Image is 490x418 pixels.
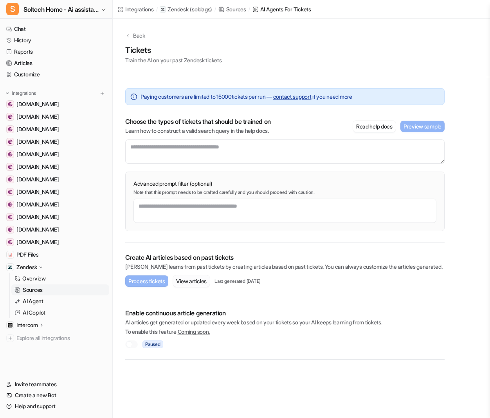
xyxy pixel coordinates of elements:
[125,127,271,135] p: Learn how to construct a valid search query in the help docs.
[16,188,59,196] span: [DOMAIN_NAME]
[125,44,222,56] h1: Tickets
[5,90,10,96] img: expand menu
[23,4,99,15] span: Soltech Home - Ai assistant
[6,334,14,342] img: explore all integrations
[3,35,109,46] a: History
[3,69,109,80] a: Customize
[3,212,109,223] a: www.enequi.com[DOMAIN_NAME]
[3,89,38,97] button: Integrations
[16,163,59,171] span: [DOMAIN_NAME]
[11,284,109,295] a: Sources
[6,3,19,15] span: S
[353,121,396,132] button: Read help docs
[11,307,109,318] a: AI Copilot
[8,265,13,270] img: Zendesk
[249,6,250,13] span: /
[156,6,158,13] span: /
[3,224,109,235] a: partner.enequi.com[DOMAIN_NAME]
[8,202,13,207] img: www.riksdagen.se
[3,46,109,57] a: Reports
[8,139,13,144] img: www.ellevio.se
[3,249,109,260] a: PDF FilesPDF Files
[3,24,109,34] a: Chat
[190,5,212,13] p: ( soldags )
[3,333,109,344] a: Explore all integrations
[214,278,261,284] p: Last generated [DATE]
[11,296,109,307] a: AI Agent
[16,150,59,158] span: [DOMAIN_NAME]
[3,199,109,210] a: www.riksdagen.se[DOMAIN_NAME]
[16,201,59,208] span: [DOMAIN_NAME]
[23,309,45,317] p: AI Copilot
[8,177,13,182] img: sso.ellevio.se
[16,176,59,183] span: [DOMAIN_NAME]
[178,328,210,335] span: Coming soon.
[133,189,436,195] p: Note that this prompt needs to be crafted carefully and you should proceed with caution.
[8,102,13,107] img: solis-service.solisinverters.com
[125,118,271,125] p: Choose the types of tickets that should be trained on
[133,180,436,188] p: Advanced prompt filter (optional)
[8,190,13,194] img: www.konsumentverket.se
[8,114,13,119] img: soltechhome.se
[125,5,154,13] div: Integrations
[3,149,109,160] a: www.vattenfall.se[DOMAIN_NAME]
[8,323,13,328] img: Intercom
[125,328,445,336] p: To enable this feature
[3,161,109,172] a: accounts.vattenfall.se[DOMAIN_NAME]
[16,251,38,259] span: PDF Files
[12,90,36,96] p: Integrations
[141,92,352,101] span: Paying customers are limited to 15000 tickets per run — if you need more
[16,213,59,221] span: [DOMAIN_NAME]
[3,390,109,401] a: Create a new Bot
[16,138,59,146] span: [DOMAIN_NAME]
[16,100,59,108] span: [DOMAIN_NAME]
[99,90,105,96] img: menu_add.svg
[226,5,246,13] div: Sources
[11,273,109,284] a: Overview
[125,309,445,317] p: Enable continuous article generation
[3,401,109,412] a: Help and support
[16,263,37,271] p: Zendesk
[8,215,13,219] img: www.enequi.com
[125,56,222,64] p: Train the AI on your past Zendesk tickets
[142,340,163,348] span: Paused
[273,93,312,100] a: contact support
[8,165,13,169] img: accounts.vattenfall.se
[3,111,109,122] a: soltechhome.se[DOMAIN_NAME]
[133,31,145,40] p: Back
[3,136,109,147] a: www.ellevio.se[DOMAIN_NAME]
[125,318,445,326] p: AI articles get generated or updated every week based on your tickets so your AI keeps learning f...
[125,275,168,287] button: Process tickets
[8,252,13,257] img: PDF Files
[3,379,109,390] a: Invite teammates
[3,186,109,197] a: www.konsumentverket.se[DOMAIN_NAME]
[3,99,109,110] a: solis-service.solisinverters.com[DOMAIN_NAME]
[3,58,109,69] a: Articles
[218,5,246,13] a: Sources
[214,6,216,13] span: /
[3,174,109,185] a: sso.ellevio.se[DOMAIN_NAME]
[117,5,154,13] a: Integrations
[125,253,445,261] p: Create AI articles based on past tickets
[16,125,59,133] span: [DOMAIN_NAME]
[16,321,38,329] p: Intercom
[3,237,109,248] a: www.solisinverters.com[DOMAIN_NAME]
[173,275,210,287] button: View articles
[16,332,106,344] span: Explore all integrations
[23,297,43,305] p: AI Agent
[260,5,311,13] div: AI Agents for tickets
[8,240,13,244] img: www.solisinverters.com
[8,152,13,157] img: www.vattenfall.se
[8,127,13,132] img: www.checkwatt.se
[16,226,59,233] span: [DOMAIN_NAME]
[22,275,46,282] p: Overview
[8,227,13,232] img: partner.enequi.com
[125,263,445,271] p: [PERSON_NAME] learns from past tickets by creating articles based on past tickets. You can always...
[16,113,59,121] span: [DOMAIN_NAME]
[168,5,188,13] p: Zendesk
[160,5,212,13] a: Zendesk(soldags)
[23,286,43,294] p: Sources
[3,124,109,135] a: www.checkwatt.se[DOMAIN_NAME]
[400,121,445,132] button: Preview sample
[252,5,311,13] a: AI Agents for tickets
